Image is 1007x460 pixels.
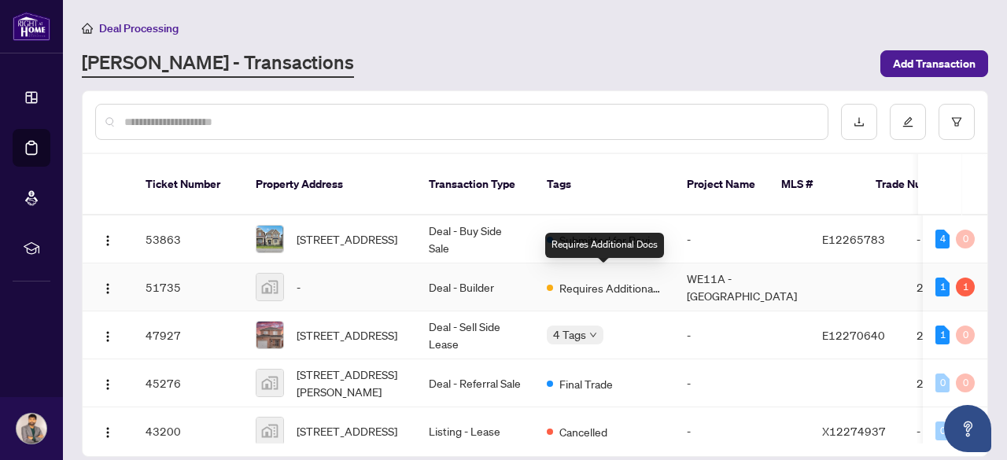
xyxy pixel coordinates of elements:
[893,51,976,76] span: Add Transaction
[101,330,114,343] img: Logo
[589,331,597,339] span: down
[674,407,810,455] td: -
[822,328,885,342] span: E12270640
[256,418,283,444] img: thumbnail-img
[82,50,354,78] a: [PERSON_NAME] - Transactions
[82,23,93,34] span: home
[95,274,120,300] button: Logo
[95,322,120,348] button: Logo
[416,263,534,311] td: Deal - Builder
[297,366,404,400] span: [STREET_ADDRESS][PERSON_NAME]
[99,21,179,35] span: Deal Processing
[297,326,397,344] span: [STREET_ADDRESS]
[935,374,950,392] div: 0
[956,374,975,392] div: 0
[95,226,120,252] button: Logo
[416,154,534,215] th: Transaction Type
[101,282,114,295] img: Logo
[841,104,877,140] button: download
[416,407,534,455] td: Listing - Lease
[297,278,301,296] span: -
[534,154,674,215] th: Tags
[935,421,950,440] div: 0
[133,359,243,407] td: 45276
[956,278,975,296] div: 1
[545,233,664,258] div: Requires Additional Docs
[935,230,950,248] div: 4
[256,370,283,396] img: thumbnail-img
[133,263,243,311] td: 51735
[95,370,120,396] button: Logo
[243,154,416,215] th: Property Address
[17,414,46,443] img: Profile Icon
[822,424,886,438] span: X12274937
[256,274,283,300] img: thumbnail-img
[13,12,50,41] img: logo
[95,418,120,443] button: Logo
[297,422,397,440] span: [STREET_ADDRESS]
[101,234,114,247] img: Logo
[256,226,283,252] img: thumbnail-img
[956,230,975,248] div: 0
[863,154,973,215] th: Trade Number
[769,154,863,215] th: MLS #
[674,263,810,311] td: WE11A - [GEOGRAPHIC_DATA]
[553,326,586,344] span: 4 Tags
[935,326,950,344] div: 1
[935,278,950,296] div: 1
[133,215,243,263] td: 53863
[956,326,975,344] div: 0
[674,154,769,215] th: Project Name
[854,116,865,127] span: download
[559,375,613,392] span: Final Trade
[559,231,662,248] span: Submitted for Review
[944,405,991,452] button: Open asap
[890,104,926,140] button: edit
[939,104,975,140] button: filter
[133,154,243,215] th: Ticket Number
[674,311,810,359] td: -
[101,378,114,391] img: Logo
[256,322,283,348] img: thumbnail-img
[416,311,534,359] td: Deal - Sell Side Lease
[822,232,885,246] span: E12265783
[902,116,913,127] span: edit
[674,215,810,263] td: -
[133,311,243,359] td: 47927
[674,359,810,407] td: -
[559,279,662,296] span: Requires Additional Docs
[880,50,988,77] button: Add Transaction
[416,359,534,407] td: Deal - Referral Sale
[416,215,534,263] td: Deal - Buy Side Sale
[951,116,962,127] span: filter
[559,423,607,440] span: Cancelled
[101,426,114,439] img: Logo
[133,407,243,455] td: 43200
[297,230,397,248] span: [STREET_ADDRESS]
